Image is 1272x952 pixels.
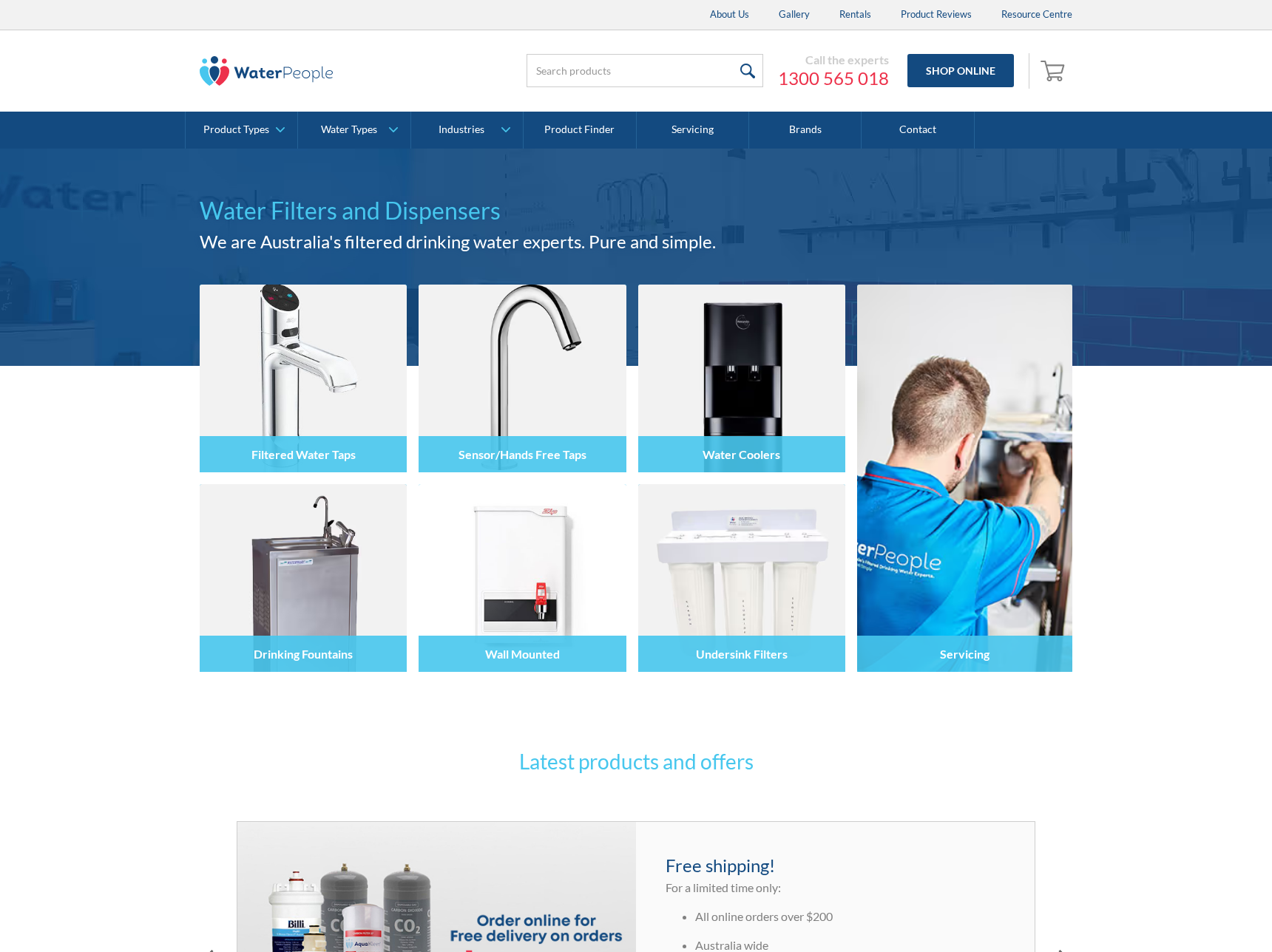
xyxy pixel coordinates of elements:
[524,112,636,149] a: Product Finder
[638,285,845,472] img: Water Coolers
[200,285,407,472] img: Filtered Water Taps
[749,112,862,149] a: Brands
[186,112,297,149] a: Product Types
[857,285,1072,672] a: Servicing
[666,879,1005,897] p: For a limited time only:
[1037,53,1072,89] a: Open empty cart
[419,285,626,472] img: Sensor/Hands Free Taps
[298,112,410,149] a: Water Types
[778,52,889,67] div: Call the experts
[254,647,353,661] h4: Drinking Fountains
[527,54,763,87] input: Search products
[411,112,523,149] a: Industries
[940,647,989,661] h4: Servicing
[251,447,356,461] h4: Filtered Water Taps
[439,123,484,136] div: Industries
[637,112,749,149] a: Servicing
[200,484,407,672] img: Drinking Fountains
[203,123,269,136] div: Product Types
[703,447,780,461] h4: Water Coolers
[348,746,924,777] h3: Latest products and offers
[459,447,586,461] h4: Sensor/Hands Free Taps
[695,908,1005,925] li: All online orders over $200
[321,123,377,136] div: Water Types
[862,112,974,149] a: Contact
[200,56,333,86] img: The Water People
[638,484,845,672] img: Undersink Filters
[907,54,1014,87] a: Shop Online
[485,647,560,661] h4: Wall Mounted
[666,852,1005,879] h4: Free shipping!
[778,67,889,89] a: 1300 565 018
[419,484,626,672] img: Wall Mounted
[696,647,788,661] h4: Undersink Filters
[1041,58,1069,82] img: shopping cart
